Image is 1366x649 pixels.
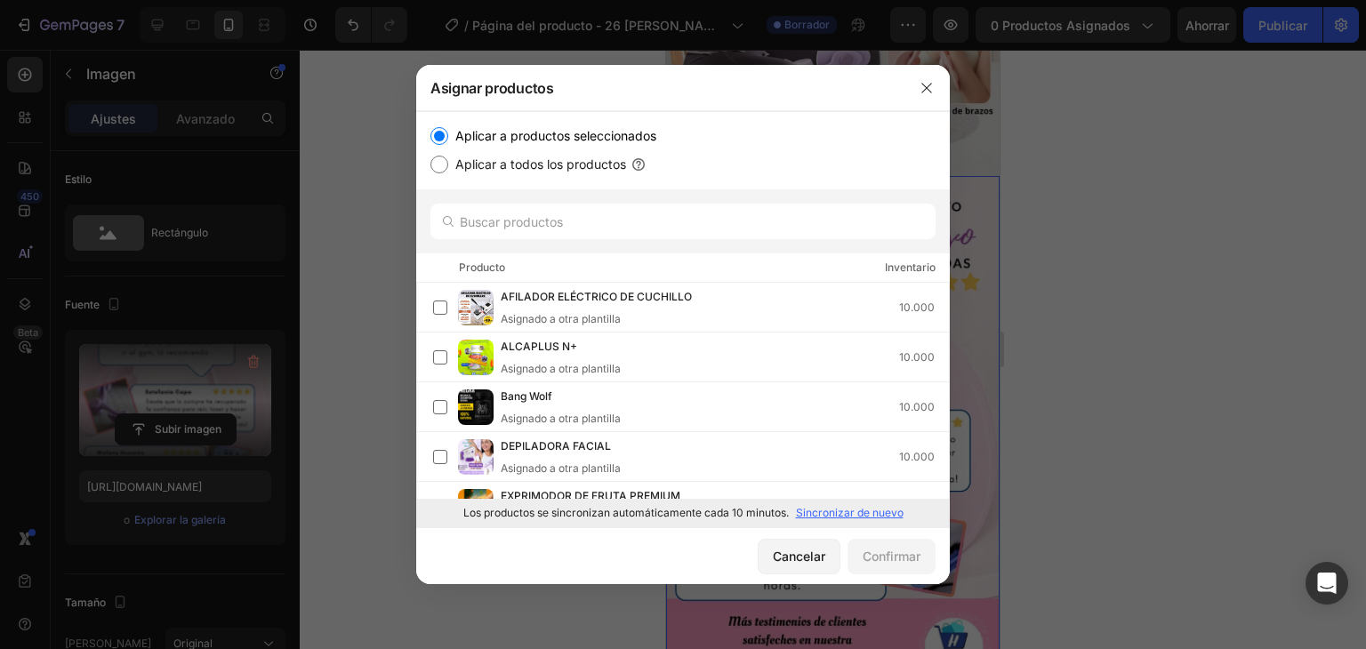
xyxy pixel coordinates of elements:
[899,450,935,463] font: 10.000
[459,260,505,274] font: Producto
[501,389,552,403] font: Bang Wolf
[1306,562,1348,605] div: Abrir Intercom Messenger
[458,489,494,525] img: imagen del producto
[463,506,789,519] font: Los productos se sincronizan automáticamente cada 10 minutos.
[885,260,936,274] font: Inventario
[501,340,577,353] font: ALCAPLUS N+
[455,156,626,172] font: Aplicar a todos los productos
[773,549,825,564] font: Cancelar
[758,539,840,574] button: Cancelar
[22,101,60,117] div: Image
[501,312,621,325] font: Asignado a otra plantilla
[430,79,554,97] font: Asignar productos
[501,461,621,475] font: Asignado a otra plantilla
[458,290,494,325] img: imagen del producto
[501,290,692,303] font: AFILADOR ELÉCTRICO DE CUCHILLO
[501,439,611,453] font: DEPILADORA FACIAL
[458,340,494,375] img: imagen del producto
[458,389,494,425] img: imagen del producto
[501,412,621,425] font: Asignado a otra plantilla
[458,439,494,475] img: imagen del producto
[899,300,935,314] font: 10.000
[455,128,656,143] font: Aplicar a productos seleccionados
[796,506,904,519] font: Sincronizar de nuevo
[899,350,935,364] font: 10.000
[501,489,680,502] font: EXPRIMODOR DE FRUTA PREMIUM
[863,549,920,564] font: Confirmar
[430,204,936,239] input: Buscar productos
[899,400,935,413] font: 10.000
[501,362,621,375] font: Asignado a otra plantilla
[848,539,936,574] button: Confirmar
